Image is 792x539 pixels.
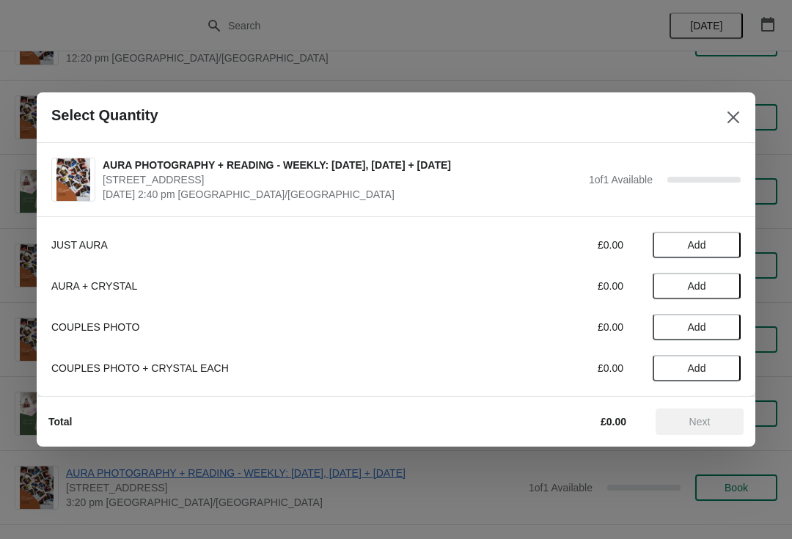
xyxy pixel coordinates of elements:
div: £0.00 [488,320,623,334]
div: COUPLES PHOTO [51,320,458,334]
div: COUPLES PHOTO + CRYSTAL EACH [51,361,458,375]
div: JUST AURA [51,238,458,252]
h2: Select Quantity [51,107,158,124]
span: Add [688,321,706,333]
button: Add [653,273,741,299]
strong: Total [48,416,72,428]
div: AURA + CRYSTAL [51,279,458,293]
button: Add [653,355,741,381]
span: Add [688,362,706,374]
span: [DATE] 2:40 pm [GEOGRAPHIC_DATA]/[GEOGRAPHIC_DATA] [103,187,582,202]
div: £0.00 [488,279,623,293]
img: AURA PHOTOGRAPHY + READING - WEEKLY: FRIDAY, SATURDAY + SUNDAY | 74 Broadway Market, London, UK |... [56,158,90,201]
button: Add [653,314,741,340]
button: Add [653,232,741,258]
span: 1 of 1 Available [589,174,653,186]
div: £0.00 [488,361,623,375]
strong: £0.00 [601,416,626,428]
span: AURA PHOTOGRAPHY + READING - WEEKLY: [DATE], [DATE] + [DATE] [103,158,582,172]
span: [STREET_ADDRESS] [103,172,582,187]
button: Close [720,104,747,131]
span: Add [688,239,706,251]
span: Add [688,280,706,292]
div: £0.00 [488,238,623,252]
